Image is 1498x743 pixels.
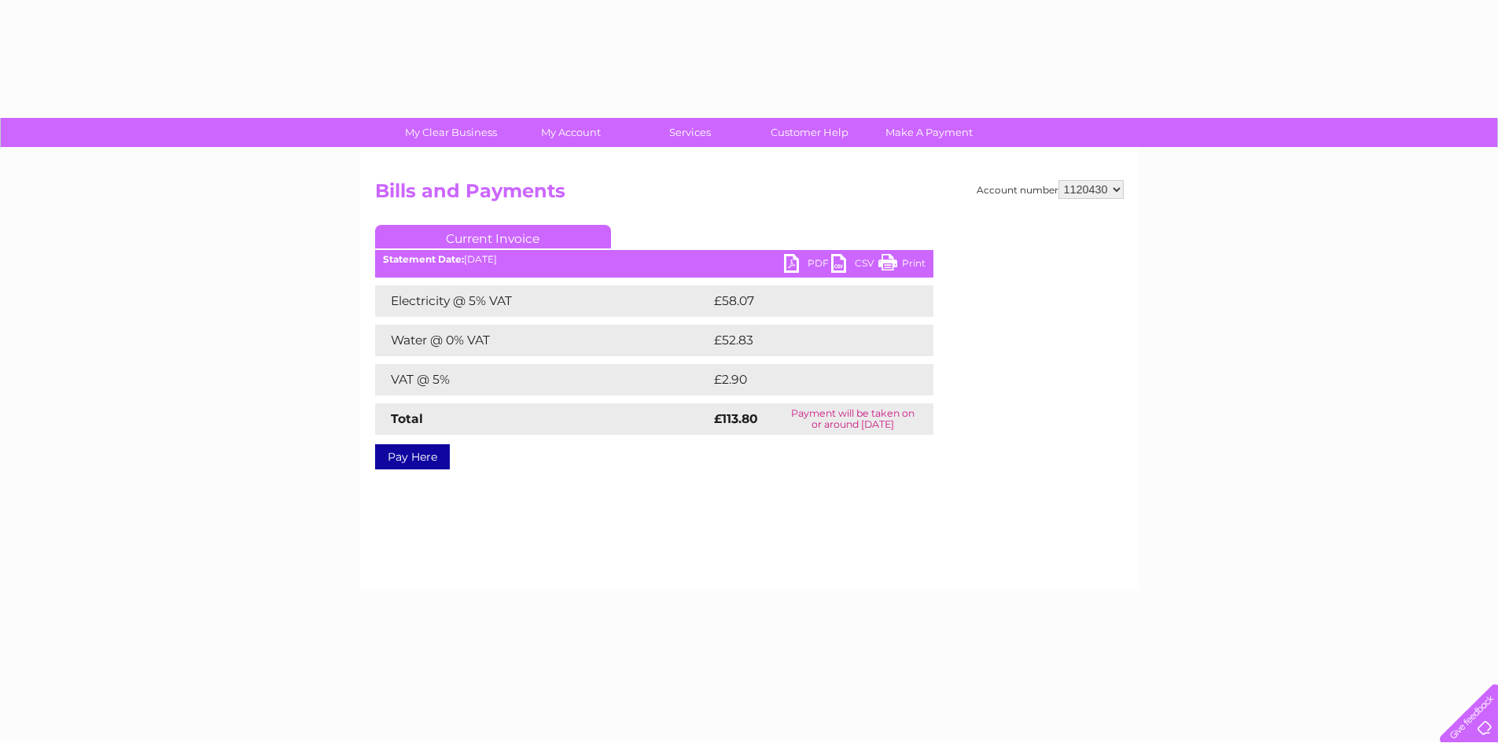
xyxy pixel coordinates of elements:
div: Account number [977,180,1124,199]
a: Make A Payment [864,118,994,147]
td: £2.90 [710,364,897,395]
td: VAT @ 5% [375,364,710,395]
td: £58.07 [710,285,902,317]
a: My Clear Business [386,118,516,147]
div: [DATE] [375,254,933,265]
td: Water @ 0% VAT [375,325,710,356]
a: CSV [831,254,878,277]
td: Electricity @ 5% VAT [375,285,710,317]
td: Payment will be taken on or around [DATE] [773,403,933,435]
a: Customer Help [745,118,874,147]
a: Pay Here [375,444,450,469]
a: My Account [506,118,635,147]
strong: £113.80 [714,411,758,426]
h2: Bills and Payments [375,180,1124,210]
strong: Total [391,411,423,426]
a: PDF [784,254,831,277]
a: Services [625,118,755,147]
b: Statement Date: [383,253,464,265]
a: Current Invoice [375,225,611,248]
td: £52.83 [710,325,901,356]
a: Print [878,254,926,277]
